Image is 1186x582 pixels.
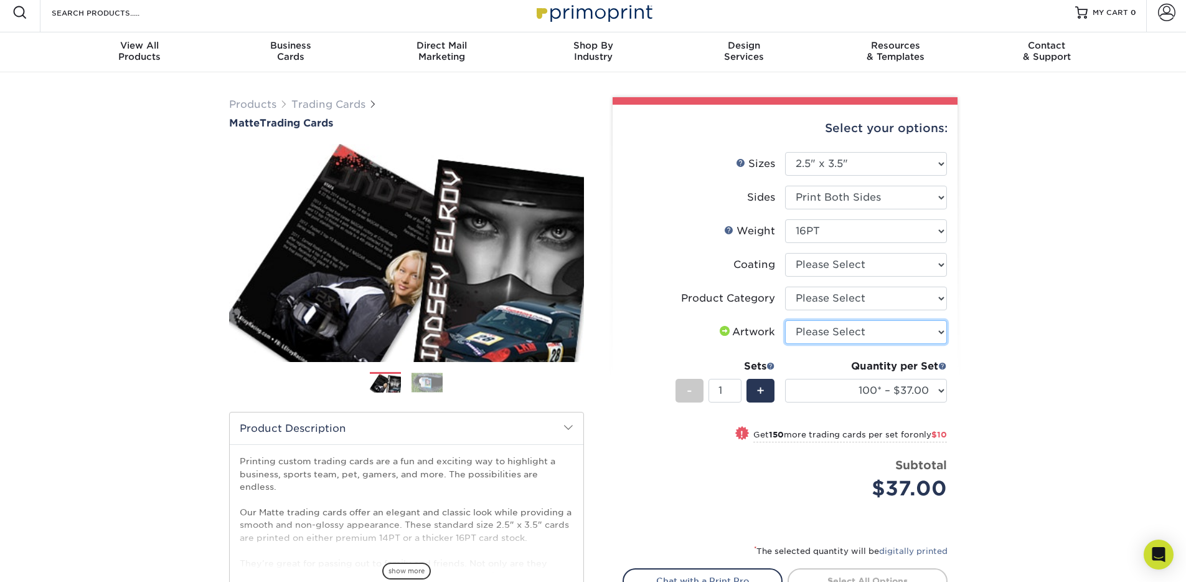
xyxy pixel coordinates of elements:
span: only [913,430,947,439]
span: Shop By [517,40,669,51]
div: & Templates [820,40,971,62]
div: Sets [675,359,775,374]
a: View AllProducts [64,32,215,72]
img: Matte 01 [229,130,584,376]
a: Shop ByIndustry [517,32,669,72]
div: Coating [733,257,775,272]
div: Weight [724,224,775,239]
span: Matte [229,117,260,129]
div: $37.00 [794,474,947,503]
div: Select your options: [623,105,948,152]
strong: 150 [769,430,784,439]
div: Marketing [366,40,517,62]
span: Design [669,40,820,51]
span: 0 [1131,8,1136,17]
img: Trading Cards 02 [412,373,443,392]
div: Open Intercom Messenger [1144,540,1174,570]
a: MatteTrading Cards [229,117,584,129]
span: + [756,381,765,400]
a: Contact& Support [971,32,1122,72]
span: MY CART [1093,7,1128,18]
div: Cards [215,40,366,62]
input: SEARCH PRODUCTS..... [50,5,172,20]
a: Trading Cards [291,98,365,110]
a: Resources& Templates [820,32,971,72]
a: Direct MailMarketing [366,32,517,72]
small: The selected quantity will be [754,546,948,556]
h2: Product Description [230,413,583,444]
img: Trading Cards 01 [370,373,401,394]
span: View All [64,40,215,51]
div: Products [64,40,215,62]
strong: Subtotal [895,458,947,472]
a: digitally printed [879,546,948,556]
div: Services [669,40,820,62]
span: - [687,381,692,400]
span: Contact [971,40,1122,51]
div: Sides [747,190,775,205]
span: Direct Mail [366,40,517,51]
div: Quantity per Set [785,359,947,374]
div: Industry [517,40,669,62]
small: Get more trading cards per set for [753,430,947,442]
span: Resources [820,40,971,51]
div: & Support [971,40,1122,62]
span: Business [215,40,366,51]
iframe: Google Customer Reviews [3,544,106,578]
div: Artwork [717,325,775,340]
span: show more [382,563,431,580]
a: DesignServices [669,32,820,72]
div: Product Category [681,291,775,306]
span: $10 [931,430,947,439]
div: Sizes [736,156,775,171]
a: BusinessCards [215,32,366,72]
h1: Trading Cards [229,117,584,129]
a: Products [229,98,276,110]
span: ! [740,427,743,441]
